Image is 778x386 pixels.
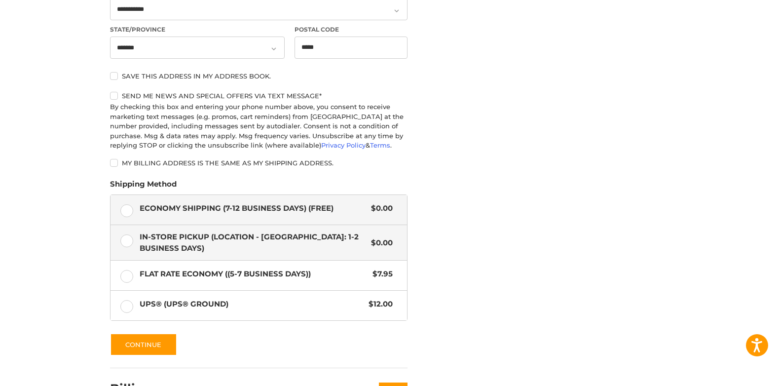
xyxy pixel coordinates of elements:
[110,333,177,356] button: Continue
[370,141,390,149] a: Terms
[140,232,367,254] span: In-Store Pickup (Location - [GEOGRAPHIC_DATA]: 1-2 BUSINESS DAYS)
[110,72,408,80] label: Save this address in my address book.
[140,299,364,310] span: UPS® (UPS® Ground)
[366,203,393,214] span: $0.00
[140,269,368,280] span: Flat Rate Economy ((5-7 Business Days))
[110,179,177,194] legend: Shipping Method
[140,203,367,214] span: Economy Shipping (7-12 Business Days) (Free)
[368,269,393,280] span: $7.95
[110,92,408,100] label: Send me news and special offers via text message*
[697,359,778,386] iframe: Google Customer Reviews
[364,299,393,310] span: $12.00
[110,102,408,151] div: By checking this box and entering your phone number above, you consent to receive marketing text ...
[366,237,393,249] span: $0.00
[295,25,408,34] label: Postal Code
[321,141,366,149] a: Privacy Policy
[110,159,408,167] label: My billing address is the same as my shipping address.
[110,25,285,34] label: State/Province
